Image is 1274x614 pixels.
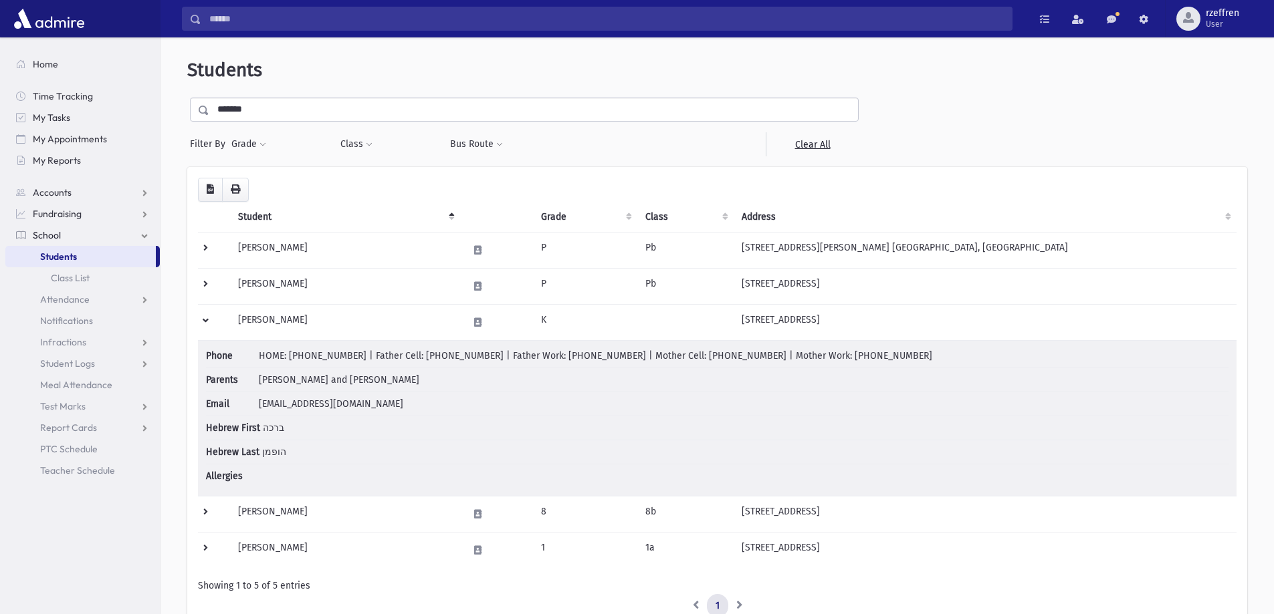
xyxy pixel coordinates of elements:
[40,379,112,391] span: Meal Attendance
[5,460,160,481] a: Teacher Schedule
[5,150,160,171] a: My Reports
[734,202,1237,233] th: Address: activate to sort column ascending
[33,90,93,102] span: Time Tracking
[33,208,82,220] span: Fundraising
[187,59,262,81] span: Students
[5,86,160,107] a: Time Tracking
[533,268,637,304] td: P
[40,315,93,327] span: Notifications
[637,268,734,304] td: Pb
[5,267,160,289] a: Class List
[230,202,459,233] th: Student: activate to sort column descending
[40,336,86,348] span: Infractions
[33,229,61,241] span: School
[5,224,160,246] a: School
[637,532,734,568] td: 1a
[1206,8,1239,19] span: rzeffren
[5,310,160,331] a: Notifications
[40,400,86,412] span: Test Marks
[637,496,734,532] td: 8b
[5,438,160,460] a: PTC Schedule
[5,128,160,150] a: My Appointments
[33,133,107,145] span: My Appointments
[734,304,1237,340] td: [STREET_ADDRESS]
[259,398,403,410] span: [EMAIL_ADDRESS][DOMAIN_NAME]
[230,268,459,304] td: [PERSON_NAME]
[206,469,256,483] span: Allergies
[206,397,256,411] span: Email
[198,579,1237,593] div: Showing 1 to 5 of 5 entries
[5,417,160,438] a: Report Cards
[533,232,637,268] td: P
[11,5,88,32] img: AdmirePro
[259,374,419,386] span: [PERSON_NAME] and [PERSON_NAME]
[230,532,459,568] td: [PERSON_NAME]
[533,202,637,233] th: Grade: activate to sort column ascending
[734,232,1237,268] td: [STREET_ADDRESS][PERSON_NAME] [GEOGRAPHIC_DATA], [GEOGRAPHIC_DATA]
[40,293,90,305] span: Attendance
[40,464,115,476] span: Teacher Schedule
[206,445,259,459] span: Hebrew Last
[33,58,58,70] span: Home
[533,496,637,532] td: 8
[5,353,160,374] a: Student Logs
[201,7,1012,31] input: Search
[33,154,81,166] span: My Reports
[449,132,504,156] button: Bus Route
[33,112,70,124] span: My Tasks
[734,496,1237,532] td: [STREET_ADDRESS]
[533,532,637,568] td: 1
[40,251,77,263] span: Students
[259,350,932,361] span: HOME: [PHONE_NUMBER] | Father Cell: [PHONE_NUMBER] | Father Work: [PHONE_NUMBER] | Mother Cell: [...
[637,232,734,268] td: Pb
[5,182,160,203] a: Accounts
[766,132,859,156] a: Clear All
[206,373,256,387] span: Parents
[40,357,95,369] span: Student Logs
[262,446,286,458] span: הופמן
[230,304,459,340] td: [PERSON_NAME]
[40,422,97,434] span: Report Cards
[5,107,160,128] a: My Tasks
[5,331,160,353] a: Infractions
[231,132,267,156] button: Grade
[5,53,160,75] a: Home
[5,203,160,224] a: Fundraising
[198,178,223,202] button: CSV
[263,422,284,434] span: ברכה
[340,132,373,156] button: Class
[533,304,637,340] td: K
[230,232,459,268] td: [PERSON_NAME]
[734,532,1237,568] td: [STREET_ADDRESS]
[734,268,1237,304] td: [STREET_ADDRESS]
[206,421,260,435] span: Hebrew First
[5,396,160,417] a: Test Marks
[33,186,72,198] span: Accounts
[190,137,231,151] span: Filter By
[1206,19,1239,29] span: User
[5,374,160,396] a: Meal Attendance
[222,178,249,202] button: Print
[637,202,734,233] th: Class: activate to sort column ascending
[40,443,98,455] span: PTC Schedule
[5,246,156,267] a: Students
[5,289,160,310] a: Attendance
[206,349,256,363] span: Phone
[230,496,459,532] td: [PERSON_NAME]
